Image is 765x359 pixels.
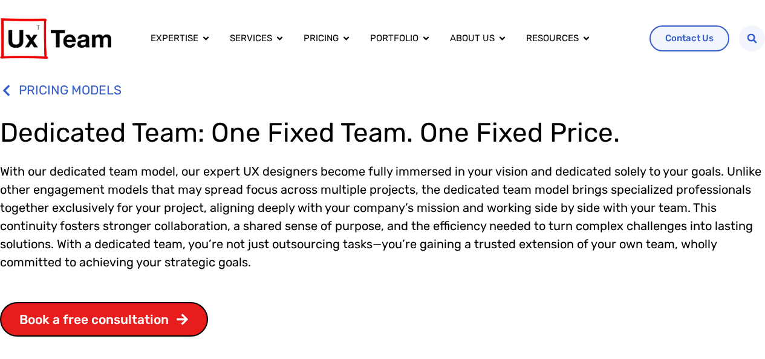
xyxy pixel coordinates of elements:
[739,25,765,51] div: Search
[370,31,418,45] a: Portfolio
[16,77,122,104] span: PRICING MODELS
[141,27,640,50] div: Menu Toggle
[665,34,714,43] span: Contact Us
[151,31,198,45] a: Expertise
[450,31,495,45] a: About us
[19,313,169,326] span: Book a free consultation
[649,25,729,51] a: Contact Us
[526,31,579,45] a: Resources
[230,31,272,45] a: Services
[141,27,640,50] nav: Menu
[304,31,339,45] a: Pricing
